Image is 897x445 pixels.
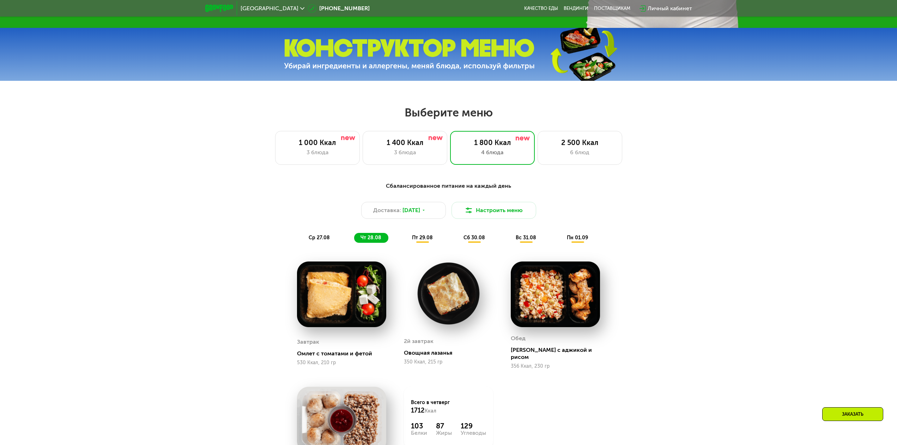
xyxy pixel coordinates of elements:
div: 2й завтрак [404,336,434,347]
span: 1712 [411,407,425,414]
div: 3 блюда [370,148,440,157]
span: ср 27.08 [309,235,330,241]
div: 356 Ккал, 230 гр [511,363,600,369]
a: Качество еды [524,6,558,11]
div: 3 блюда [283,148,352,157]
span: сб 30.08 [463,235,485,241]
span: Доставка: [373,206,401,215]
div: поставщикам [594,6,630,11]
h2: Выберите меню [23,106,874,120]
span: [DATE] [402,206,420,215]
div: Белки [411,430,427,436]
div: 530 Ккал, 210 гр [297,360,386,366]
div: Личный кабинет [648,4,692,13]
div: [PERSON_NAME] с аджикой и рисом [511,347,606,361]
div: 350 Ккал, 215 гр [404,359,493,365]
a: Вендинги [564,6,588,11]
button: Настроить меню [451,202,536,219]
span: пн 01.09 [567,235,588,241]
div: Жиры [436,430,452,436]
div: Всего в четверг [411,399,486,415]
div: Завтрак [297,337,319,347]
div: Омлет с томатами и фетой [297,350,392,357]
div: 103 [411,422,427,430]
div: Углеводы [461,430,486,436]
span: пт 29.08 [412,235,433,241]
div: 1 400 Ккал [370,138,440,147]
div: 4 блюда [457,148,527,157]
a: [PHONE_NUMBER] [308,4,370,13]
div: 87 [436,422,452,430]
div: Заказать [822,407,883,421]
span: вс 31.08 [516,235,536,241]
div: Сбалансированное питание на каждый день [240,182,657,191]
div: 2 500 Ккал [545,138,615,147]
div: 129 [461,422,486,430]
span: Ккал [425,408,436,414]
div: 1 000 Ккал [283,138,352,147]
div: 1 800 Ккал [457,138,527,147]
span: [GEOGRAPHIC_DATA] [241,6,298,11]
div: Овощная лазанья [404,349,499,356]
div: Обед [511,333,526,344]
div: 6 блюд [545,148,615,157]
span: чт 28.08 [360,235,381,241]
